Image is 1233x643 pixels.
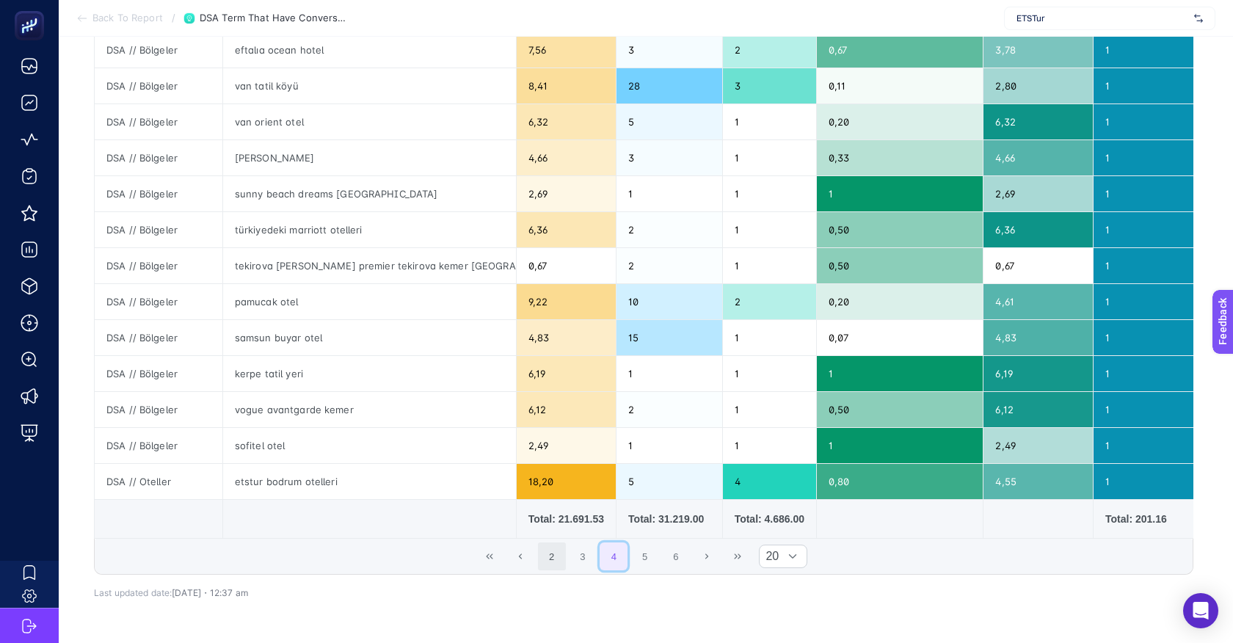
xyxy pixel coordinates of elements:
button: Previous Page [507,542,535,570]
div: 1 [1094,320,1200,355]
div: etstur bodrum otelleri [223,464,516,499]
div: türkiyedeki marriott otelleri [223,212,516,247]
div: DSA // Bölgeler [95,248,222,283]
div: 15 [616,320,722,355]
div: 6,32 [517,104,616,139]
button: Last Page [724,542,752,570]
div: 5 [616,464,722,499]
div: 1 [616,356,722,391]
div: 1 [723,320,816,355]
div: DSA // Bölgeler [95,284,222,319]
div: 1 [616,176,722,211]
div: 1 [723,356,816,391]
div: 1 [723,212,816,247]
div: 1 [817,356,983,391]
div: 0,20 [817,284,983,319]
div: 9,22 [517,284,616,319]
div: DSA // Bölgeler [95,32,222,68]
div: DSA // Bölgeler [95,356,222,391]
div: 1 [1094,428,1200,463]
div: 1 [1094,68,1200,103]
button: First Page [476,542,503,570]
button: 3 [569,542,597,570]
span: [DATE]・12:37 am [172,587,248,598]
div: samsun buyar otel [223,320,516,355]
div: Total: 4.686.00 [735,512,804,526]
div: 3 [616,32,722,68]
div: 1 [817,428,983,463]
div: 4,66 [517,140,616,175]
div: 0,67 [983,248,1093,283]
div: sofitel otel [223,428,516,463]
div: 1 [723,140,816,175]
div: 0,67 [517,248,616,283]
span: Back To Report [92,12,163,24]
span: Rows per page [760,545,779,567]
span: Feedback [9,4,56,16]
div: 0,33 [817,140,983,175]
div: 6,19 [517,356,616,391]
div: pamucak otel [223,284,516,319]
span: / [172,12,175,23]
div: 0,80 [817,464,983,499]
div: 2,80 [983,68,1093,103]
div: 0,20 [817,104,983,139]
div: 2 [616,248,722,283]
div: 2,69 [983,176,1093,211]
div: van orient otel [223,104,516,139]
div: Total: 21.691.53 [528,512,604,526]
div: 1 [1094,32,1200,68]
div: 6,19 [983,356,1093,391]
div: 6,12 [983,392,1093,427]
div: 0,50 [817,392,983,427]
div: sunny beach dreams [GEOGRAPHIC_DATA] [223,176,516,211]
div: 1 [723,428,816,463]
span: DSA Term That Have Conversions [200,12,346,24]
button: 6 [662,542,690,570]
button: 4 [600,542,628,570]
div: kerpe tatil yeri [223,356,516,391]
div: vogue avantgarde kemer [223,392,516,427]
div: 0,50 [817,248,983,283]
div: 1 [1094,104,1200,139]
div: Total: 31.219.00 [628,512,710,526]
div: 4 [723,464,816,499]
span: Last updated date: [94,587,172,598]
div: 1 [723,176,816,211]
div: DSA // Bölgeler [95,428,222,463]
div: 0,67 [817,32,983,68]
div: 28 [616,68,722,103]
div: 2 [616,212,722,247]
div: 7,56 [517,32,616,68]
div: 10 [616,284,722,319]
div: 3 [723,68,816,103]
div: 2,49 [517,428,616,463]
div: 3,78 [983,32,1093,68]
div: 1 [723,392,816,427]
div: 1 [1094,356,1200,391]
div: 0,11 [817,68,983,103]
img: svg%3e [1194,11,1203,26]
div: Total: 201.16 [1105,512,1188,526]
div: [PERSON_NAME] [223,140,516,175]
div: 4,55 [983,464,1093,499]
div: 1 [1094,212,1200,247]
div: 1 [1094,176,1200,211]
div: 2 [723,284,816,319]
div: DSA // Bölgeler [95,176,222,211]
div: van tatil köyü [223,68,516,103]
div: 18,20 [517,464,616,499]
div: DSA // Bölgeler [95,320,222,355]
div: 0,07 [817,320,983,355]
div: 4,66 [983,140,1093,175]
div: 1 [1094,140,1200,175]
div: 1 [616,428,722,463]
div: 2,49 [983,428,1093,463]
div: 8,41 [517,68,616,103]
div: tekirova [PERSON_NAME] premier tekirova kemer [GEOGRAPHIC_DATA] [223,248,516,283]
div: eftalıa ocean hotel [223,32,516,68]
div: DSA // Bölgeler [95,392,222,427]
div: 1 [1094,392,1200,427]
div: 1 [723,104,816,139]
div: 1 [723,248,816,283]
